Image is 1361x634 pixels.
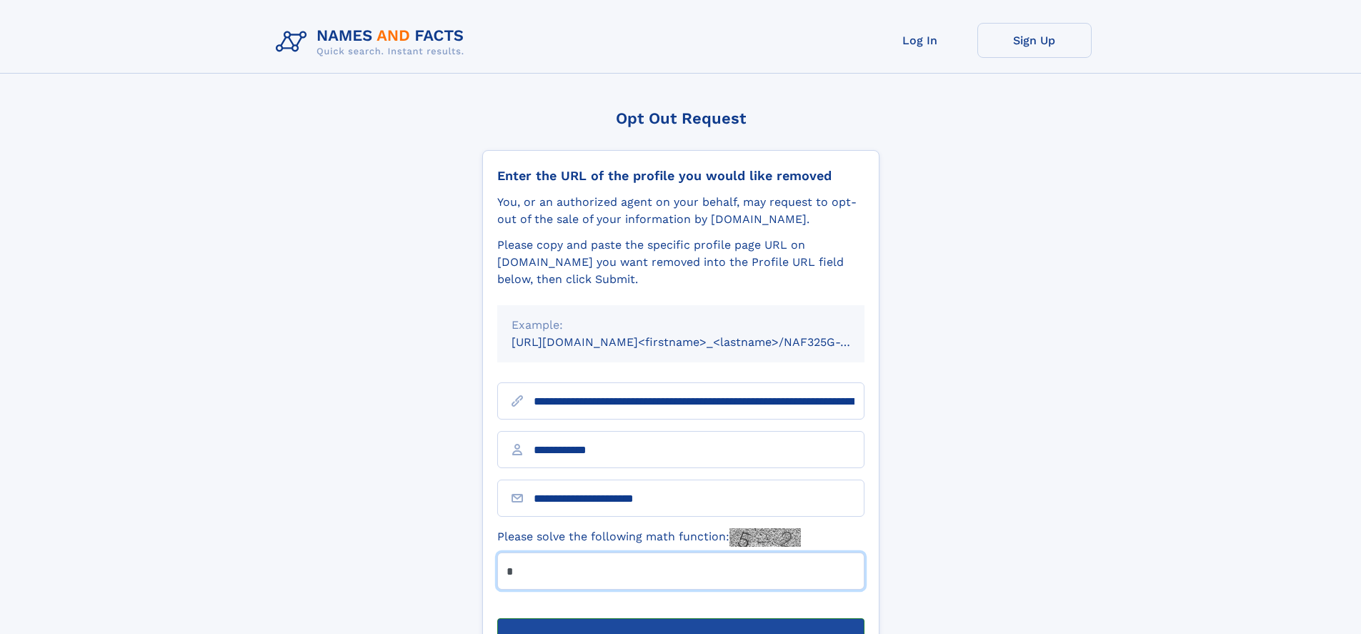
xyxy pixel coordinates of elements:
[863,23,977,58] a: Log In
[497,168,864,184] div: Enter the URL of the profile you would like removed
[482,109,879,127] div: Opt Out Request
[497,194,864,228] div: You, or an authorized agent on your behalf, may request to opt-out of the sale of your informatio...
[497,528,801,547] label: Please solve the following math function:
[512,317,850,334] div: Example:
[497,237,864,288] div: Please copy and paste the specific profile page URL on [DOMAIN_NAME] you want removed into the Pr...
[270,23,476,61] img: Logo Names and Facts
[512,335,892,349] small: [URL][DOMAIN_NAME]<firstname>_<lastname>/NAF325G-xxxxxxxx
[977,23,1092,58] a: Sign Up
